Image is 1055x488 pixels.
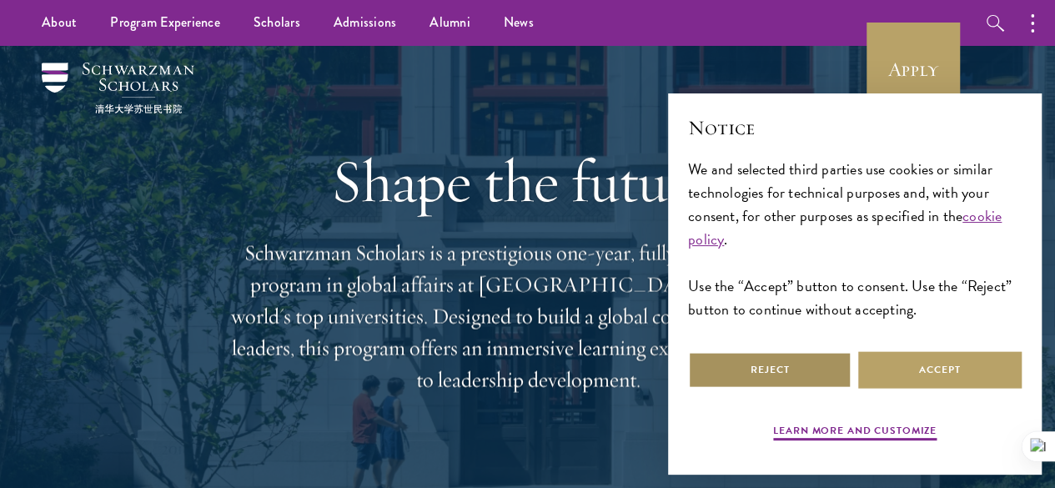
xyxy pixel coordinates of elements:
[42,63,194,113] img: Schwarzman Scholars
[228,237,828,395] p: Schwarzman Scholars is a prestigious one-year, fully funded master’s program in global affairs at...
[688,351,852,389] button: Reject
[773,423,937,443] button: Learn more and customize
[688,113,1022,142] h2: Notice
[867,23,960,116] a: Apply
[688,204,1002,250] a: cookie policy
[228,146,828,216] h1: Shape the future.
[688,158,1022,322] div: We and selected third parties use cookies or similar technologies for technical purposes and, wit...
[858,351,1022,389] button: Accept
